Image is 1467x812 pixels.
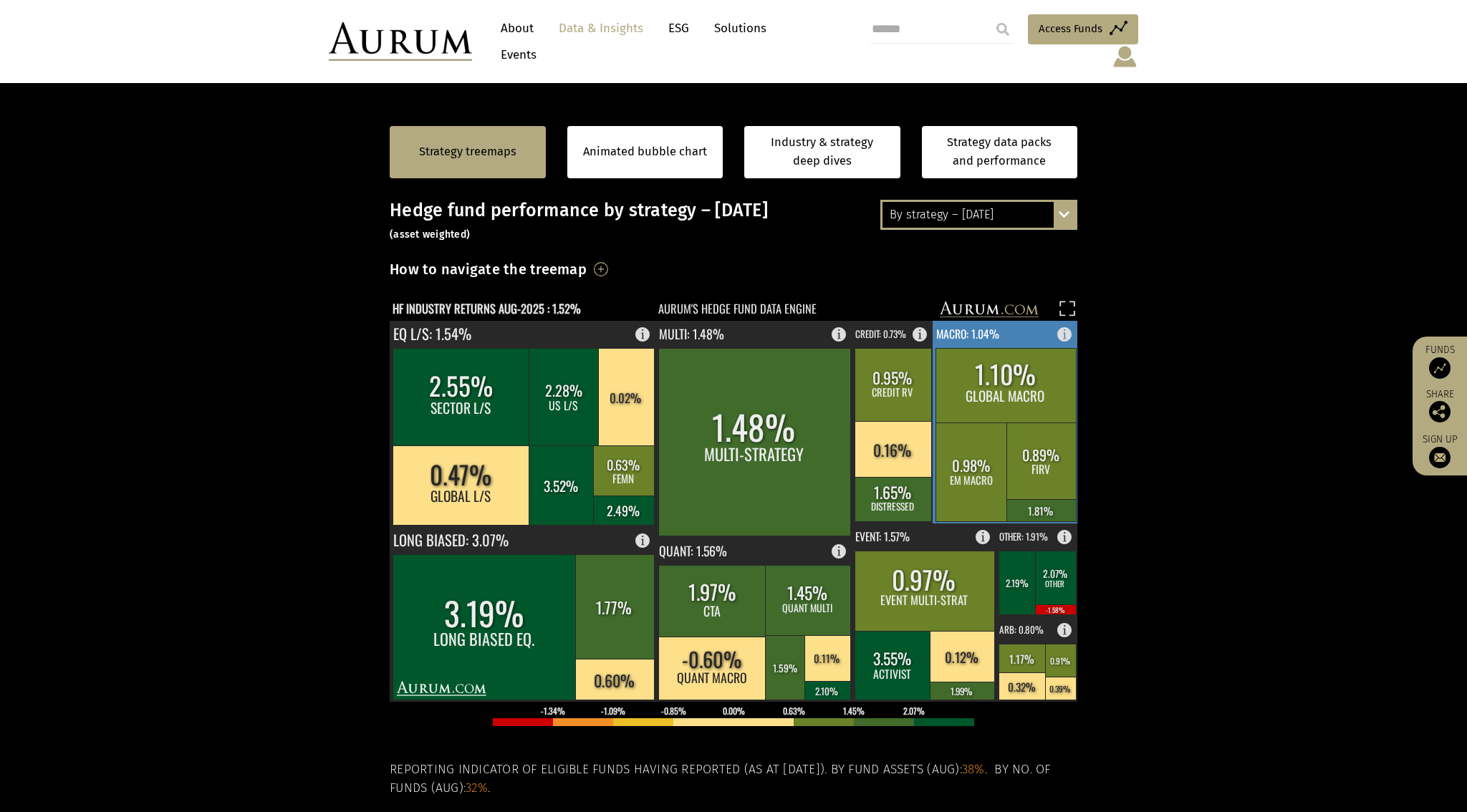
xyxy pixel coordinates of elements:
[962,762,985,777] span: 38%
[390,760,1077,798] h5: Reporting indicator of eligible funds having reported (as at [DATE]). By fund assets (Aug): . By ...
[1429,401,1451,422] img: Share this post
[583,142,707,161] a: Animated bubble chart
[390,200,1077,243] h3: Hedge fund performance by strategy – [DATE]
[390,228,470,241] small: (asset weighted)
[1112,44,1138,69] img: account-icon.svg
[390,257,587,281] h3: How to navigate the treemap
[744,126,900,178] a: Industry & strategy deep dives
[494,15,541,42] a: About
[661,15,696,42] a: ESG
[922,126,1078,178] a: Strategy data packs and performance
[466,780,488,796] span: 32%
[882,202,1075,228] div: By strategy – [DATE]
[1420,433,1460,468] a: Sign up
[494,42,537,68] a: Events
[329,22,472,61] img: Aurum
[1039,20,1102,37] span: Access Funds
[552,15,650,42] a: Data & Insights
[1429,447,1451,468] img: Sign up to our newsletter
[989,15,1017,44] input: Submit
[1028,14,1138,44] a: Access Funds
[1420,344,1460,379] a: Funds
[1429,357,1451,379] img: Access Funds
[707,15,774,42] a: Solutions
[419,142,516,161] a: Strategy treemaps
[1420,390,1460,422] div: Share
